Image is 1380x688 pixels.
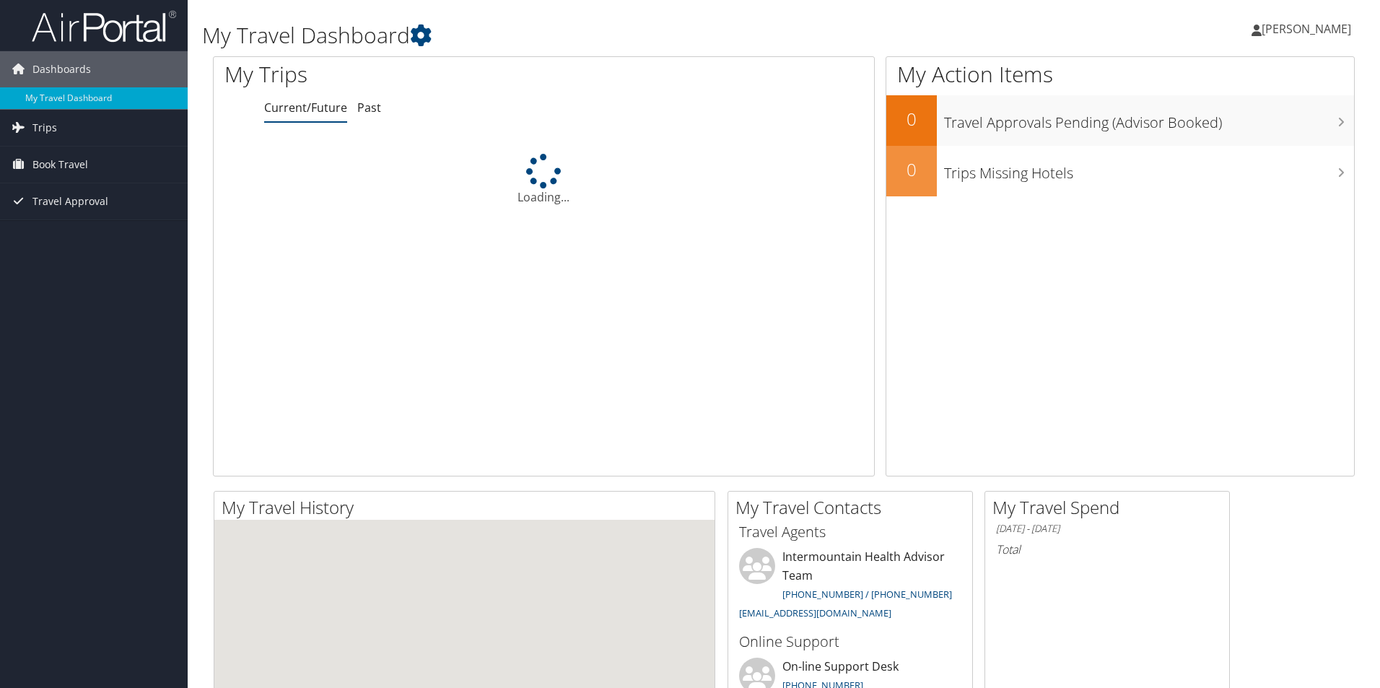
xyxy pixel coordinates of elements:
h6: Total [996,541,1218,557]
h2: My Travel History [222,495,715,520]
a: [EMAIL_ADDRESS][DOMAIN_NAME] [739,606,891,619]
li: Intermountain Health Advisor Team [732,548,969,625]
img: airportal-logo.png [32,9,176,43]
a: [PHONE_NUMBER] / [PHONE_NUMBER] [782,588,952,601]
a: [PERSON_NAME] [1252,7,1366,51]
h2: My Travel Spend [992,495,1229,520]
h2: My Travel Contacts [735,495,972,520]
a: Past [357,100,381,116]
span: [PERSON_NAME] [1262,21,1351,37]
span: Book Travel [32,147,88,183]
h3: Online Support [739,632,961,652]
h2: 0 [886,107,937,131]
a: 0Trips Missing Hotels [886,146,1354,196]
h3: Travel Approvals Pending (Advisor Booked) [944,105,1354,133]
h2: 0 [886,157,937,182]
h1: My Trips [224,59,588,90]
div: Loading... [214,154,874,206]
h3: Travel Agents [739,522,961,542]
span: Dashboards [32,51,91,87]
h1: My Action Items [886,59,1354,90]
a: Current/Future [264,100,347,116]
h1: My Travel Dashboard [202,20,978,51]
span: Travel Approval [32,183,108,219]
h3: Trips Missing Hotels [944,156,1354,183]
span: Trips [32,110,57,146]
a: 0Travel Approvals Pending (Advisor Booked) [886,95,1354,146]
h6: [DATE] - [DATE] [996,522,1218,536]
